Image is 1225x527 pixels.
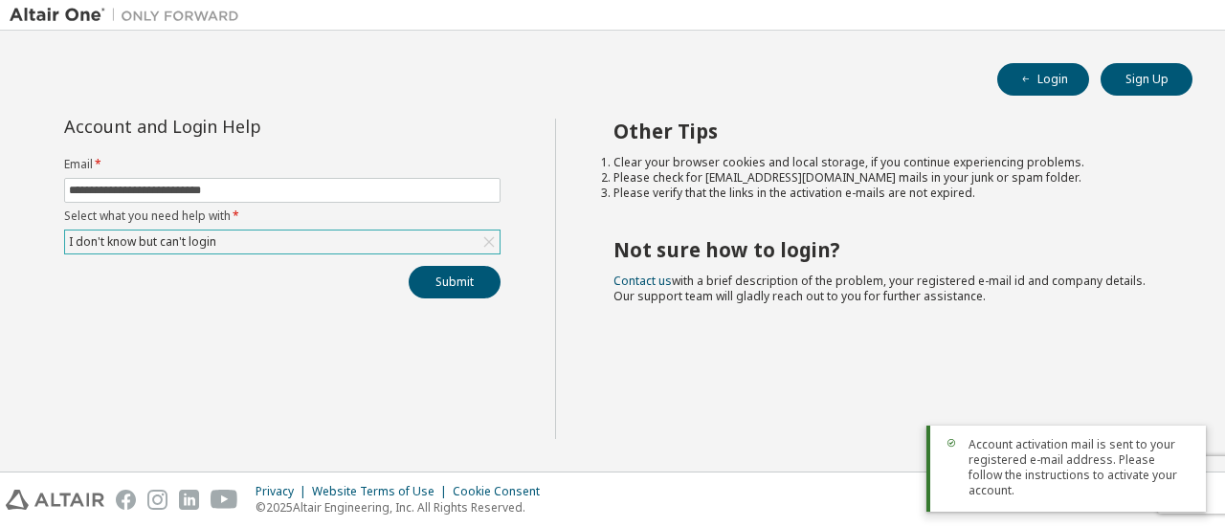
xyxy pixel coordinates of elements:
[179,490,199,510] img: linkedin.svg
[64,157,501,172] label: Email
[1101,63,1192,96] button: Sign Up
[969,437,1191,498] span: Account activation mail is sent to your registered e-mail address. Please follow the instructions...
[613,119,1159,143] h2: Other Tips
[10,6,249,25] img: Altair One
[613,273,1146,304] span: with a brief description of the problem, your registered e-mail id and company details. Our suppo...
[65,231,500,253] div: I don't know but can't login
[6,490,104,510] img: altair_logo.svg
[147,490,167,510] img: instagram.svg
[613,170,1159,186] li: Please check for [EMAIL_ADDRESS][DOMAIN_NAME] mails in your junk or spam folder.
[116,490,136,510] img: facebook.svg
[64,209,501,224] label: Select what you need help with
[409,266,501,298] button: Submit
[312,484,453,499] div: Website Terms of Use
[64,119,413,134] div: Account and Login Help
[613,155,1159,170] li: Clear your browser cookies and local storage, if you continue experiencing problems.
[453,484,551,499] div: Cookie Consent
[66,231,219,253] div: I don't know but can't login
[256,499,551,516] p: © 2025 Altair Engineering, Inc. All Rights Reserved.
[613,273,672,289] a: Contact us
[997,63,1089,96] button: Login
[211,490,238,510] img: youtube.svg
[613,237,1159,262] h2: Not sure how to login?
[613,186,1159,201] li: Please verify that the links in the activation e-mails are not expired.
[256,484,312,499] div: Privacy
